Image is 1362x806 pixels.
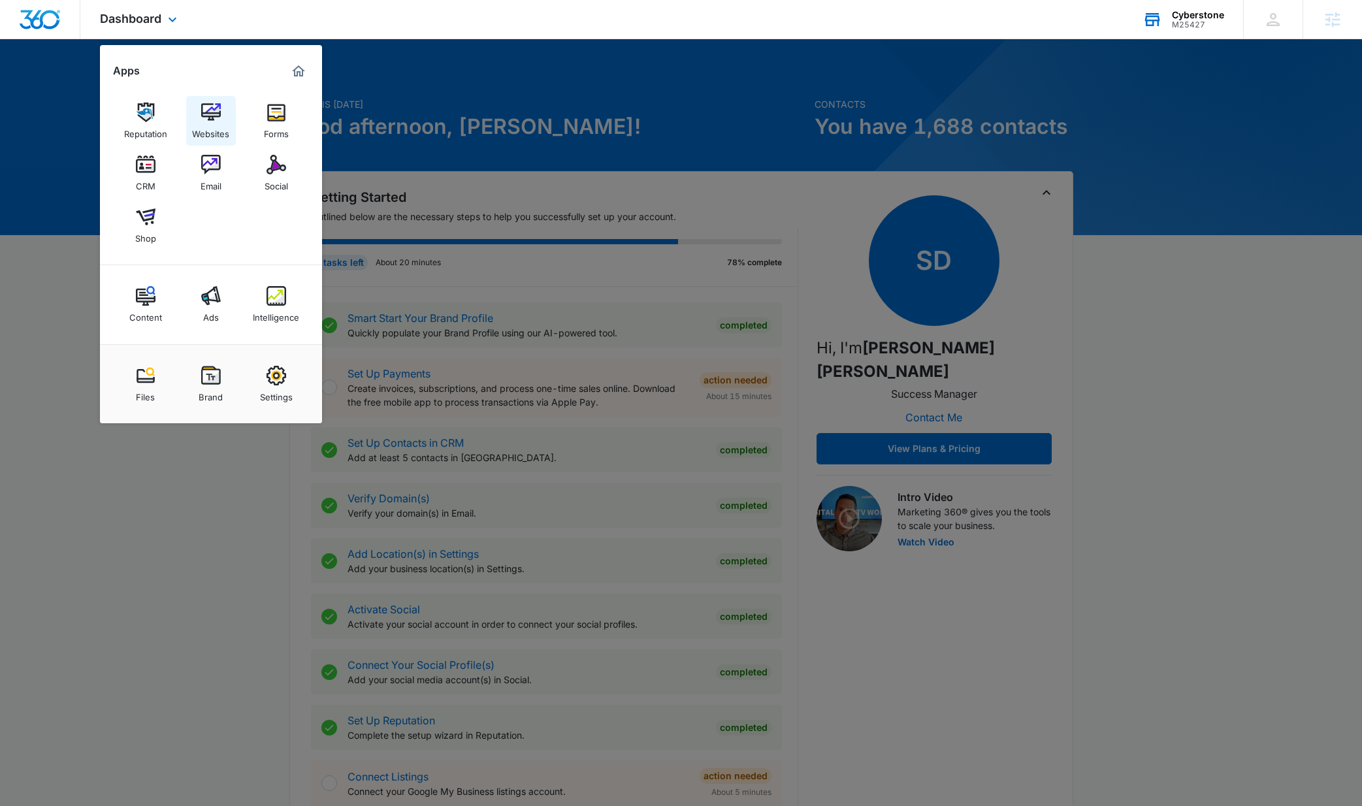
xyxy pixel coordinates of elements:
[121,201,170,250] a: Shop
[121,280,170,329] a: Content
[186,148,236,198] a: Email
[288,61,309,82] a: Marketing 360® Dashboard
[136,385,155,402] div: Files
[260,385,293,402] div: Settings
[265,174,288,191] div: Social
[264,122,289,139] div: Forms
[121,148,170,198] a: CRM
[203,306,219,323] div: Ads
[251,96,301,146] a: Forms
[186,359,236,409] a: Brand
[136,174,155,191] div: CRM
[113,65,140,77] h2: Apps
[251,148,301,198] a: Social
[124,122,167,139] div: Reputation
[121,359,170,409] a: Files
[1172,20,1224,29] div: account id
[251,359,301,409] a: Settings
[121,96,170,146] a: Reputation
[192,122,229,139] div: Websites
[253,306,299,323] div: Intelligence
[201,174,221,191] div: Email
[1172,10,1224,20] div: account name
[129,306,162,323] div: Content
[186,96,236,146] a: Websites
[251,280,301,329] a: Intelligence
[135,227,156,244] div: Shop
[199,385,223,402] div: Brand
[100,12,161,25] span: Dashboard
[186,280,236,329] a: Ads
